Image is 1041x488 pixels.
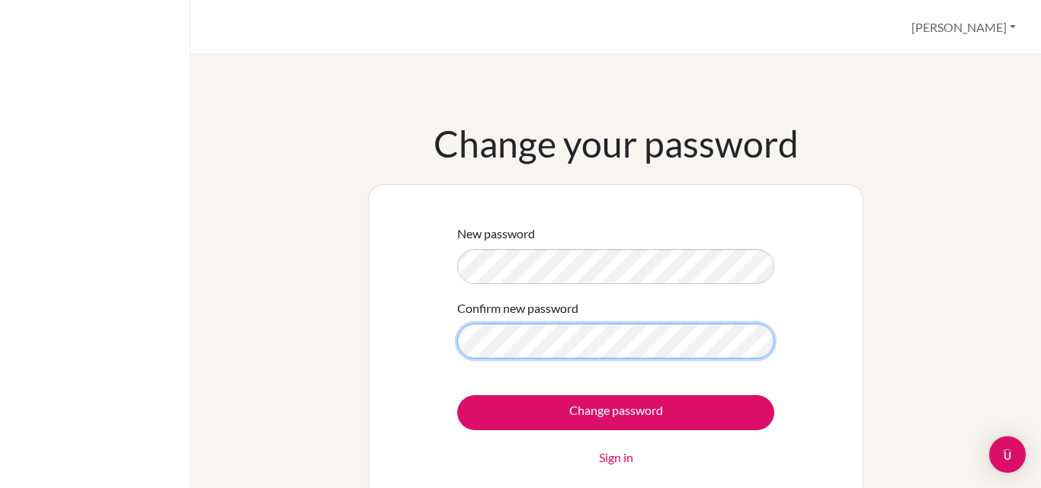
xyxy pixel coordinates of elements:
[457,299,578,317] label: Confirm new password
[599,448,633,467] a: Sign in
[457,225,535,243] label: New password
[989,436,1026,473] div: Open Intercom Messenger
[905,13,1023,42] button: [PERSON_NAME]
[434,122,799,166] h1: Change your password
[457,395,774,430] input: Change password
